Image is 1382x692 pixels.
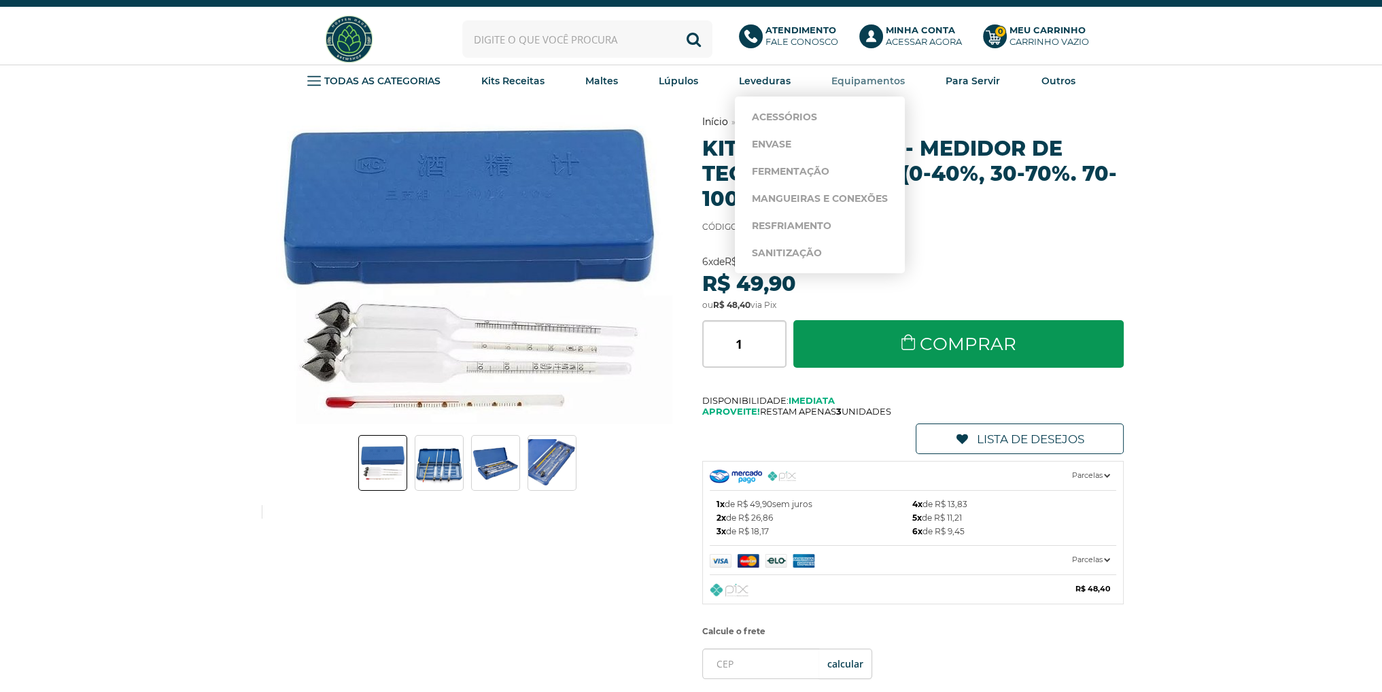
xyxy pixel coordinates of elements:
[702,222,740,232] b: Código:
[765,24,836,35] b: Atendimento
[716,526,726,536] b: 3x
[1041,71,1075,91] a: Outros
[912,526,922,536] b: 6x
[307,71,440,91] a: TODAS AS CATEGORIAS
[710,462,1117,490] a: Parcelas
[765,24,838,48] p: Fale conosco
[702,271,796,296] strong: R$ 49,90
[752,185,888,212] a: Mangueiras e Conexões
[659,71,698,91] a: Lúpulos
[1071,553,1109,567] span: Parcelas
[702,116,728,128] a: Início
[585,71,618,91] a: Maltes
[912,499,922,509] b: 4x
[471,435,520,491] a: Kit Alcoômetro - Medidor de Teor Alcoólico (0-40%, 30-70%. 70-100%) - Imagem 3
[739,71,791,91] a: Leveduras
[702,406,1124,417] span: Restam apenas unidades
[1009,24,1086,35] b: Meu Carrinho
[716,511,773,525] span: de R$ 26,86
[946,71,1000,91] a: Para Servir
[886,24,955,35] b: Minha Conta
[710,470,762,483] img: Mercado Pago Checkout PRO
[793,320,1124,368] a: Comprar
[710,546,1117,574] a: Parcelas
[359,445,407,481] img: Kit Alcoômetro - Medidor de Teor Alcoólico (0-40%, 30-70%. 70-100%) - Imagem 1
[1075,582,1109,596] b: R$ 48,40
[716,499,725,509] b: 1x
[912,498,967,511] span: de R$ 13,83
[912,513,922,523] b: 5x
[528,439,576,487] img: Kit Alcoômetro - Medidor de Teor Alcoólico (0-40%, 30-70%. 70-100%) - Imagem 4
[702,136,1124,211] h1: Kit Alcoômetro - Medidor de Teor Alcoólico (0-40%, 30-70%. 70-100%)
[886,24,962,48] p: Acessar agora
[859,24,969,54] a: Minha ContaAcessar agora
[702,648,872,679] input: CEP
[324,75,440,87] strong: TODAS AS CATEGORIAS
[481,75,545,87] strong: Kits Receitas
[725,256,760,268] strong: R$ 9,45
[767,471,797,481] img: PIX
[716,513,726,523] b: 2x
[324,14,375,65] img: Hopfen Haus BrewShop
[358,435,407,491] a: Kit Alcoômetro - Medidor de Teor Alcoólico (0-40%, 30-70%. 70-100%) - Imagem 1
[675,20,712,58] button: Buscar
[415,435,464,491] a: Kit Alcoômetro - Medidor de Teor Alcoólico (0-40%, 30-70%. 70-100%) - Imagem 2
[912,511,962,525] span: de R$ 11,21
[710,554,842,568] img: Mercado Pago
[716,525,769,538] span: de R$ 18,17
[819,648,871,679] button: OK
[702,395,1124,406] span: Disponibilidade:
[702,256,713,268] strong: 6x
[702,621,1124,642] label: Calcule o frete
[415,440,463,487] img: Kit Alcoômetro - Medidor de Teor Alcoólico (0-40%, 30-70%. 70-100%) - Imagem 2
[1071,468,1109,483] span: Parcelas
[752,239,888,266] a: Sanitização
[752,212,888,239] a: Resfriamento
[1041,75,1075,87] strong: Outros
[739,24,846,54] a: AtendimentoFale conosco
[1009,36,1089,48] div: Carrinho Vazio
[481,71,545,91] a: Kits Receitas
[912,525,965,538] span: de R$ 9,45
[916,423,1124,454] a: Lista de Desejos
[752,158,888,185] a: Fermentação
[462,20,712,58] input: Digite o que você procura
[752,131,888,158] a: Envase
[752,103,888,131] a: Acessórios
[836,406,842,417] b: 3
[710,583,748,597] img: Pix
[789,395,835,406] b: Imediata
[702,406,760,417] b: Aproveite!
[702,256,760,268] span: de
[702,300,776,310] span: ou via Pix
[585,75,618,87] strong: Maltes
[831,75,905,87] strong: Equipamentos
[659,75,698,87] strong: Lúpulos
[713,300,750,310] strong: R$ 48,40
[831,71,905,91] a: Equipamentos
[472,443,519,483] img: Kit Alcoômetro - Medidor de Teor Alcoólico (0-40%, 30-70%. 70-100%) - Imagem 3
[716,498,812,511] span: de R$ 49,90 sem juros
[995,26,1006,37] strong: 0
[265,115,672,423] img: Kit Alcoômetro - Medidor de Teor Alcoólico (0-40%, 30-70%. 70-100%)
[528,435,576,491] a: Kit Alcoômetro - Medidor de Teor Alcoólico (0-40%, 30-70%. 70-100%) - Imagem 4
[739,75,791,87] strong: Leveduras
[946,75,1000,87] strong: Para Servir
